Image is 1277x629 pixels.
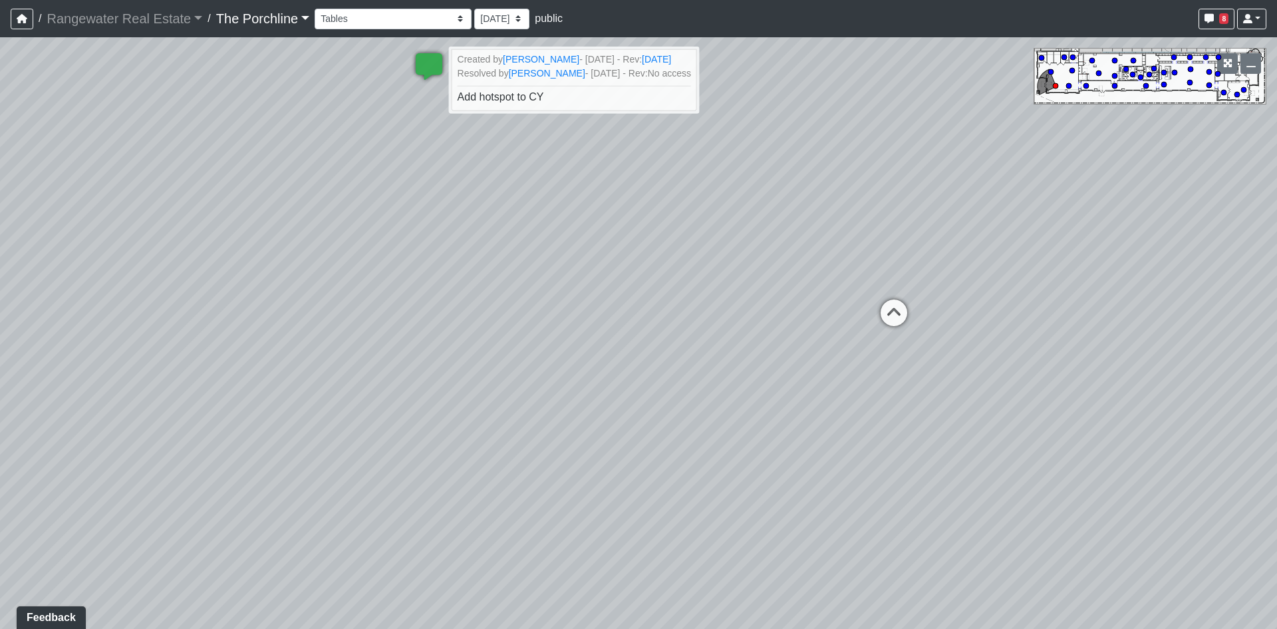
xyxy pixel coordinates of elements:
[47,5,202,32] a: Rangewater Real Estate
[1199,9,1234,29] button: 8
[216,5,310,32] a: The Porchline
[10,602,88,629] iframe: Ybug feedback widget
[535,13,563,24] span: public
[202,5,215,32] span: /
[458,67,691,81] small: Resolved by - [DATE] - Rev:
[458,91,544,103] span: Add hotspot to CY
[509,68,585,79] a: [PERSON_NAME]
[33,5,47,32] span: /
[648,68,691,79] span: 8/5/2025
[642,54,671,65] a: [DATE]
[1219,13,1228,24] span: 8
[503,54,579,65] a: [PERSON_NAME]
[458,53,691,67] small: Created by - [DATE] - Rev:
